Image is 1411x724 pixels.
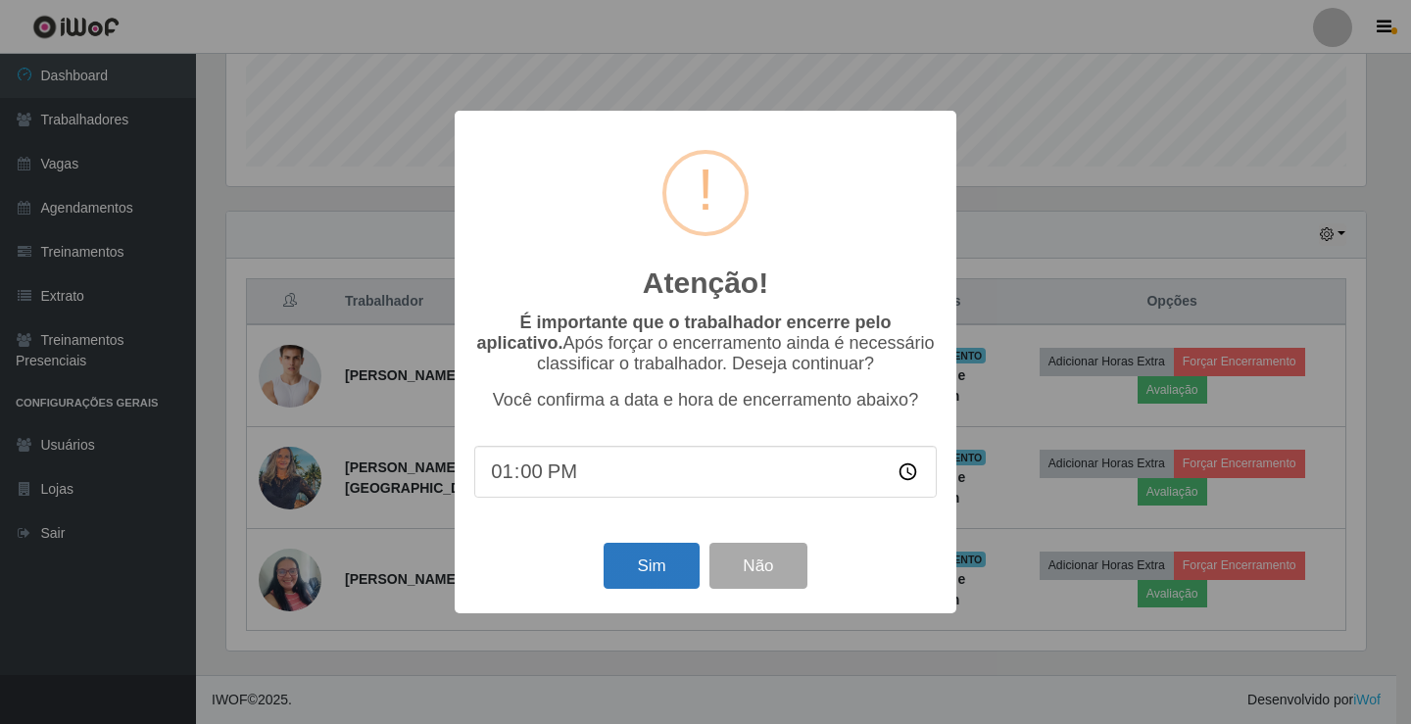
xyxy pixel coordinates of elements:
button: Sim [604,543,699,589]
h2: Atenção! [643,265,768,301]
p: Após forçar o encerramento ainda é necessário classificar o trabalhador. Deseja continuar? [474,313,937,374]
button: Não [709,543,806,589]
p: Você confirma a data e hora de encerramento abaixo? [474,390,937,410]
b: É importante que o trabalhador encerre pelo aplicativo. [476,313,891,353]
